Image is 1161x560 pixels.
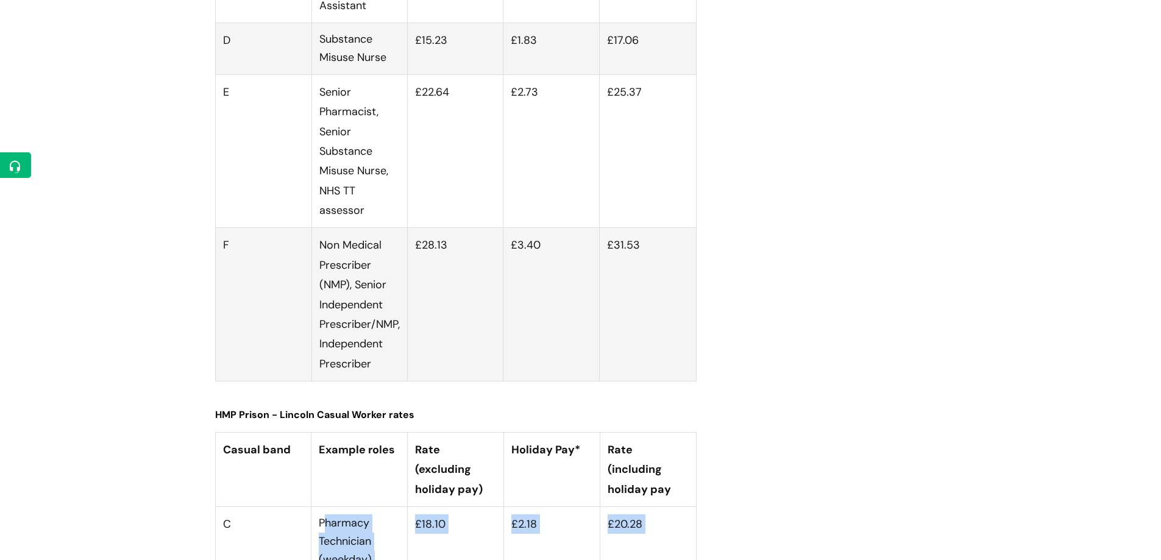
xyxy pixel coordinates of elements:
th: Casual band [215,432,311,506]
td: £22.64 [408,74,503,228]
td: £2.73 [503,74,600,228]
td: F [215,228,311,381]
td: Non Medical Prescriber (NMP), Senior Independent Prescriber/NMP, Independent Prescriber [311,228,408,381]
td: £3.40 [503,228,600,381]
span: HMP Prison - Lincoln Casual Worker rates [215,408,414,421]
td: Senior Pharmacist, Senior Substance Misuse Nurse, NHS TT assessor [311,74,408,228]
td: £15.23 [408,23,503,75]
p: Substance Misuse Nurse [319,30,400,67]
td: £17.06 [600,23,696,75]
td: £28.13 [408,228,503,381]
td: £1.83 [503,23,600,75]
th: Example roles [311,432,408,506]
th: Rate (excluding holiday pay) [408,432,504,506]
th: Rate (including holiday pay [600,432,696,506]
th: Holiday Pay* [503,432,600,506]
td: £31.53 [600,228,696,381]
td: D [215,23,311,75]
td: £25.37 [600,74,696,228]
td: E [215,74,311,228]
